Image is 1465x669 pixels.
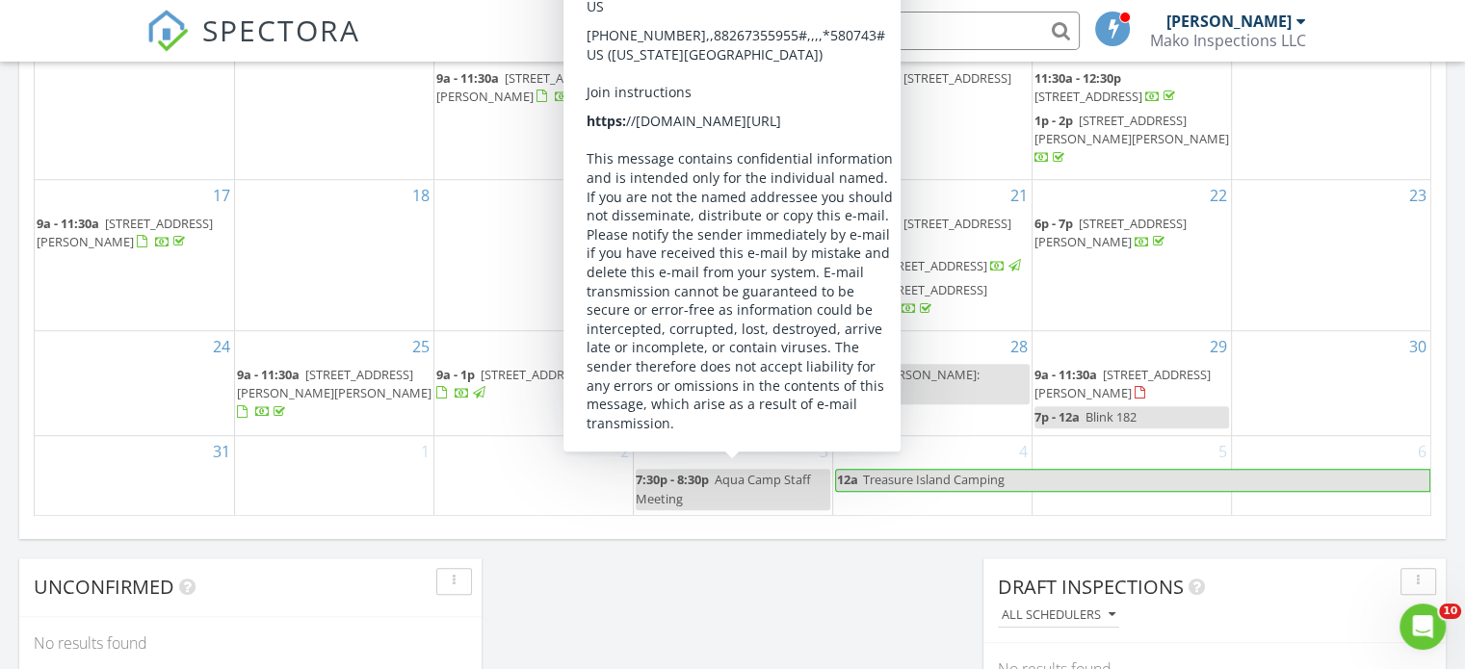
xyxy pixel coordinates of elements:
span: [STREET_ADDRESS][US_STATE] [835,281,987,317]
span: 9a - 11:30a [1034,366,1097,383]
span: 2p - 3p [835,366,874,383]
span: 6p - 7p [1034,215,1073,232]
img: The Best Home Inspection Software - Spectora [146,10,189,52]
span: 9a - 11:30a [37,215,99,232]
a: Go to August 27, 2025 [807,331,832,362]
td: Go to August 25, 2025 [234,330,433,436]
a: 1p - 2p [STREET_ADDRESS][PERSON_NAME][PERSON_NAME] [1034,110,1229,170]
a: Go to August 22, 2025 [1206,180,1231,211]
span: [STREET_ADDRESS] [879,257,987,274]
a: 11a - 12p [STREET_ADDRESS][PERSON_NAME] [636,364,830,405]
td: Go to August 16, 2025 [1231,34,1430,179]
span: [STREET_ADDRESS][PERSON_NAME][PERSON_NAME] [237,366,432,401]
span: [STREET_ADDRESS] [903,215,1011,232]
a: Go to September 1, 2025 [417,436,433,467]
td: Go to August 19, 2025 [433,179,633,330]
td: Go to September 5, 2025 [1032,436,1231,516]
td: Go to August 21, 2025 [832,179,1032,330]
a: Go to September 5, 2025 [1215,436,1231,467]
a: Go to August 28, 2025 [1007,331,1032,362]
td: Go to August 26, 2025 [433,330,633,436]
a: 11a - 12p [STREET_ADDRESS][PERSON_NAME] [636,366,801,401]
span: Treasure Island Camping [863,471,1005,488]
a: 9a - 11:30a [STREET_ADDRESS] [835,67,1030,109]
a: 9a - 11:30a [STREET_ADDRESS] [835,69,1011,105]
a: Go to August 19, 2025 [608,180,633,211]
a: 9a - 1p [STREET_ADDRESS] [436,364,631,405]
span: [STREET_ADDRESS][PERSON_NAME] [436,69,613,105]
span: [STREET_ADDRESS][PERSON_NAME][PERSON_NAME] [1034,112,1229,147]
span: Blink 182 [1086,408,1137,425]
td: Go to August 11, 2025 [234,34,433,179]
a: Go to August 20, 2025 [807,180,832,211]
a: 3p - 4p [STREET_ADDRESS][US_STATE] [835,279,1030,321]
a: Go to September 2, 2025 [616,436,633,467]
a: 11:30a - 12:30p [STREET_ADDRESS] [1034,67,1229,109]
td: Go to September 4, 2025 [832,436,1032,516]
td: Go to August 27, 2025 [633,330,832,436]
td: Go to August 24, 2025 [35,330,234,436]
span: 9a - 11:30a [436,69,499,87]
span: [STREET_ADDRESS][PERSON_NAME] [1034,215,1187,250]
td: Go to August 30, 2025 [1231,330,1430,436]
span: 12a [836,470,859,490]
a: Go to August 31, 2025 [209,436,234,467]
a: Go to August 29, 2025 [1206,331,1231,362]
a: 3p - 4p [STREET_ADDRESS][US_STATE] [835,281,987,317]
td: Go to August 12, 2025 [433,34,633,179]
a: Go to August 23, 2025 [1405,180,1430,211]
a: Go to August 18, 2025 [408,180,433,211]
a: Go to September 6, 2025 [1414,436,1430,467]
a: Go to August 24, 2025 [209,331,234,362]
a: 1p - 2p [STREET_ADDRESS] [835,255,1030,278]
span: 11:30a - 12:30p [1034,69,1121,87]
span: 9a - 11:30a [237,366,300,383]
input: Search everything... [694,12,1080,50]
td: Go to September 1, 2025 [234,436,433,516]
a: 6p - 7p [STREET_ADDRESS][PERSON_NAME] [1034,213,1229,254]
a: 9a - 11:30a [STREET_ADDRESS][PERSON_NAME][PERSON_NAME] [237,366,432,420]
a: 9a - 11:30a [STREET_ADDRESS][PERSON_NAME] [1034,364,1229,405]
span: 10 [1439,604,1461,619]
td: Go to August 29, 2025 [1032,330,1231,436]
td: Go to September 6, 2025 [1231,436,1430,516]
span: Aqua Camp Staff Meeting [636,471,811,506]
td: Go to August 22, 2025 [1032,179,1231,330]
td: Go to August 31, 2025 [35,436,234,516]
span: [PERSON_NAME]: Platinum [835,366,980,401]
div: Mako Inspections LLC [1150,31,1306,50]
span: 9a - 1p [436,366,475,383]
td: Go to August 13, 2025 [633,34,832,179]
td: Go to September 2, 2025 [433,436,633,516]
td: Go to August 15, 2025 [1032,34,1231,179]
span: 11a - 12p [636,366,688,383]
span: SPECTORA [202,10,360,50]
a: Go to August 26, 2025 [608,331,633,362]
span: [STREET_ADDRESS][PERSON_NAME] [636,366,801,401]
span: [STREET_ADDRESS][PERSON_NAME] [1034,366,1211,401]
a: 6p - 7p [STREET_ADDRESS][PERSON_NAME] [1034,215,1187,250]
span: [STREET_ADDRESS] [1034,88,1142,105]
button: All schedulers [998,603,1119,629]
td: Go to September 3, 2025 [633,436,832,516]
a: 9a - 11:30a [STREET_ADDRESS][PERSON_NAME] [436,67,631,109]
td: Go to August 28, 2025 [832,330,1032,436]
a: 9a - 11:30a [STREET_ADDRESS][PERSON_NAME] [37,213,232,254]
span: [STREET_ADDRESS] [903,69,1011,87]
a: Go to August 17, 2025 [209,180,234,211]
div: [PERSON_NAME] [1166,12,1292,31]
span: 7p - 12a [1034,408,1080,425]
td: Go to August 14, 2025 [832,34,1032,179]
a: Go to August 30, 2025 [1405,331,1430,362]
span: Unconfirmed [34,574,174,600]
a: 1p - 2p [STREET_ADDRESS] [835,257,1024,274]
td: Go to August 10, 2025 [35,34,234,179]
span: [STREET_ADDRESS][PERSON_NAME] [37,215,213,250]
td: Go to August 17, 2025 [35,179,234,330]
a: Go to August 25, 2025 [408,331,433,362]
td: Go to August 23, 2025 [1231,179,1430,330]
a: 9a - 11:45a [STREET_ADDRESS] [835,215,1011,250]
span: 1p - 2p [835,257,874,274]
span: 9a - 11:45a [835,215,898,232]
a: 11:30a - 12:30p [STREET_ADDRESS] [1034,69,1179,105]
